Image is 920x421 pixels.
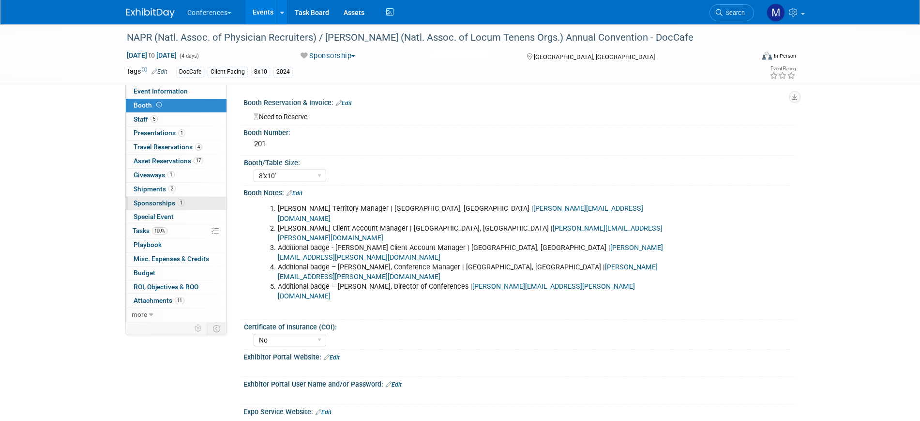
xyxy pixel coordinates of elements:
[278,204,682,223] li: [PERSON_NAME] Territory Manager | [GEOGRAPHIC_DATA], [GEOGRAPHIC_DATA] |
[278,244,663,262] a: [PERSON_NAME][EMAIL_ADDRESS][PERSON_NAME][DOMAIN_NAME]
[244,156,790,168] div: Booth/Table Size:
[126,126,226,140] a: Presentations1
[126,169,226,182] a: Giveaways1
[769,66,796,71] div: Event Rating
[134,296,184,304] span: Attachments
[134,283,198,291] span: ROI, Objectives & ROO
[126,140,226,154] a: Travel Reservations4
[134,143,202,151] span: Travel Reservations
[134,87,188,95] span: Event Information
[278,282,682,301] li: Additional badge – [PERSON_NAME], Director of Conferences |
[767,3,785,22] img: Marygrace LeGros
[134,115,158,123] span: Staff
[126,99,226,112] a: Booth
[126,210,226,224] a: Special Event
[132,311,147,318] span: more
[709,4,754,21] a: Search
[243,350,794,362] div: Exhibitor Portal Website:
[126,294,226,308] a: Attachments11
[208,67,248,77] div: Client-Facing
[134,185,176,193] span: Shipments
[175,297,184,304] span: 11
[126,85,226,98] a: Event Information
[134,241,162,249] span: Playbook
[134,255,209,263] span: Misc. Expenses & Credits
[287,190,302,197] a: Edit
[126,155,226,168] a: Asset Reservations17
[723,9,745,16] span: Search
[243,405,794,417] div: Expo Service Website:
[336,100,352,107] a: Edit
[697,50,797,65] div: Event Format
[167,171,175,178] span: 1
[126,113,226,126] a: Staff5
[134,199,185,207] span: Sponsorships
[316,409,332,416] a: Edit
[134,157,203,165] span: Asset Reservations
[190,322,207,335] td: Personalize Event Tab Strip
[534,53,655,61] span: [GEOGRAPHIC_DATA], [GEOGRAPHIC_DATA]
[179,53,199,59] span: (4 days)
[278,224,682,243] li: [PERSON_NAME] Client Account Manager | [GEOGRAPHIC_DATA], [GEOGRAPHIC_DATA] |
[194,157,203,164] span: 17
[126,183,226,196] a: Shipments2
[243,186,794,198] div: Booth Notes:
[243,95,794,108] div: Booth Reservation & Invoice:
[123,29,739,47] div: NAPR (Natl. Assoc. of Physician Recruiters) / [PERSON_NAME] (Natl. Assoc. of Locum Tenens Orgs.) ...
[151,115,158,123] span: 5
[386,381,402,388] a: Edit
[133,227,167,234] span: Tasks
[126,224,226,238] a: Tasks100%
[134,101,164,109] span: Booth
[273,67,293,77] div: 2024
[207,322,226,335] td: Toggle Event Tabs
[134,129,185,137] span: Presentations
[251,109,787,122] div: Need to Reserve
[278,243,682,263] li: Additional badge - [PERSON_NAME] Client Account Manager | [GEOGRAPHIC_DATA], [GEOGRAPHIC_DATA] |
[195,143,202,151] span: 4
[134,213,174,220] span: Special Event
[134,171,175,179] span: Giveaways
[151,68,167,75] a: Edit
[126,252,226,266] a: Misc. Expenses & Credits
[152,227,167,234] span: 100%
[178,129,185,137] span: 1
[762,52,772,60] img: Format-Inperson.png
[773,52,796,60] div: In-Person
[243,377,794,390] div: Exhbitor Portal User Name and/or Password:
[243,125,794,138] div: Booth Number:
[278,204,643,222] a: [PERSON_NAME][EMAIL_ADDRESS][DOMAIN_NAME]
[147,51,156,59] span: to
[126,51,177,60] span: [DATE] [DATE]
[244,320,790,332] div: Certificate of Insurance (COI):
[251,137,787,152] div: 201
[126,281,226,294] a: ROI, Objectives & ROO
[154,101,164,109] span: Booth not reserved yet
[278,224,663,242] a: [PERSON_NAME][EMAIL_ADDRESS][PERSON_NAME][DOMAIN_NAME]
[251,67,270,77] div: 8x10
[176,67,204,77] div: DocCafe
[126,8,175,18] img: ExhibitDay
[126,308,226,322] a: more
[134,269,155,277] span: Budget
[126,266,226,280] a: Budget
[126,197,226,210] a: Sponsorships1
[297,51,359,61] button: Sponsorship
[126,238,226,252] a: Playbook
[126,66,167,78] td: Tags
[168,185,176,192] span: 2
[278,263,682,282] li: Additional badge – [PERSON_NAME], Conference Manager | [GEOGRAPHIC_DATA], [GEOGRAPHIC_DATA] |
[324,354,340,361] a: Edit
[178,199,185,206] span: 1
